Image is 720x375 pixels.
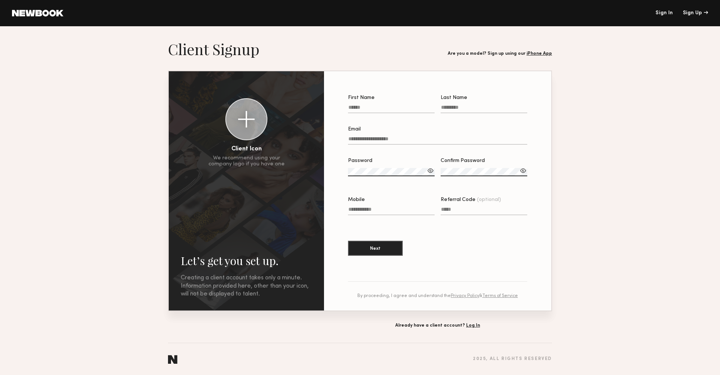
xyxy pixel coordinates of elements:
a: Privacy Policy [451,294,479,298]
a: Log In [466,323,480,328]
a: Sign In [655,10,673,16]
input: Mobile [348,207,435,215]
div: Creating a client account takes only a minute. Information provided here, other than your icon, w... [181,274,312,298]
div: Mobile [348,197,435,202]
input: First Name [348,105,435,113]
a: iPhone App [526,51,552,56]
div: Already have a client account? [323,323,552,328]
button: Next [348,241,403,256]
div: Sign Up [683,10,708,16]
div: Client Icon [231,146,262,152]
div: Password [348,158,435,163]
div: First Name [348,95,435,100]
div: We recommend using your company logo if you have one [208,155,285,167]
div: Referral Code [441,197,527,202]
a: Terms of Service [482,294,518,298]
div: Are you a model? Sign up using our [448,51,552,56]
h1: Client Signup [168,40,259,58]
div: Email [348,127,527,132]
input: Confirm Password [441,168,527,176]
div: 2025 , all rights reserved [473,357,552,361]
div: By proceeding, I agree and understand the & [348,294,527,298]
input: Last Name [441,105,527,113]
div: Confirm Password [441,158,527,163]
input: Email [348,136,527,145]
span: (optional) [477,197,501,202]
input: Password [348,168,435,176]
input: Referral Code(optional) [441,207,527,215]
div: Last Name [441,95,527,100]
h2: Let’s get you set up. [181,253,312,268]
